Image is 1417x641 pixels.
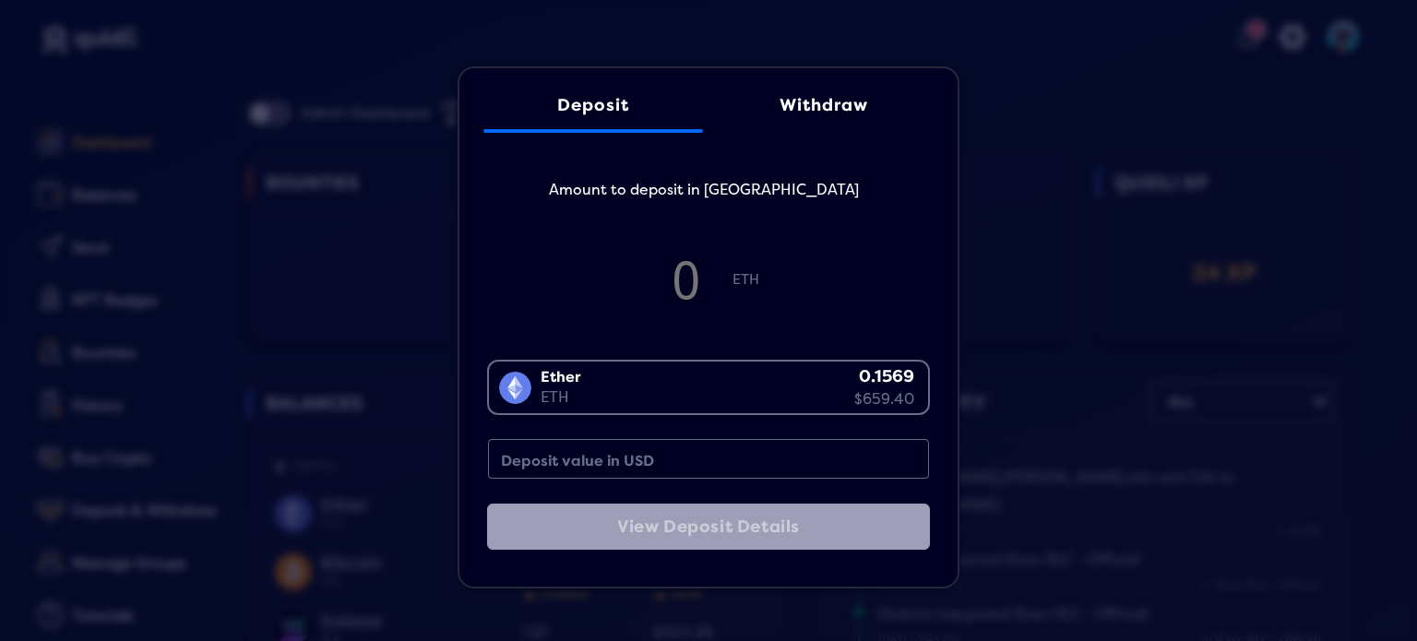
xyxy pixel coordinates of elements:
[541,367,580,387] div: Ether
[483,77,703,133] a: Deposit
[487,360,930,415] div: Search for option
[732,96,915,115] div: Withdraw
[491,412,918,434] input: Search for option
[640,248,732,309] input: 0
[487,504,930,550] button: View Deposit Details
[499,372,531,404] img: ETH
[502,96,685,115] div: Deposit
[854,365,914,389] div: 0.1569
[714,77,934,133] a: Withdraw
[488,439,929,479] input: none
[541,387,580,408] div: ETH
[732,272,778,338] span: ETH
[854,389,914,410] div: $659.40
[482,175,925,223] h5: Amount to deposit in [GEOGRAPHIC_DATA]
